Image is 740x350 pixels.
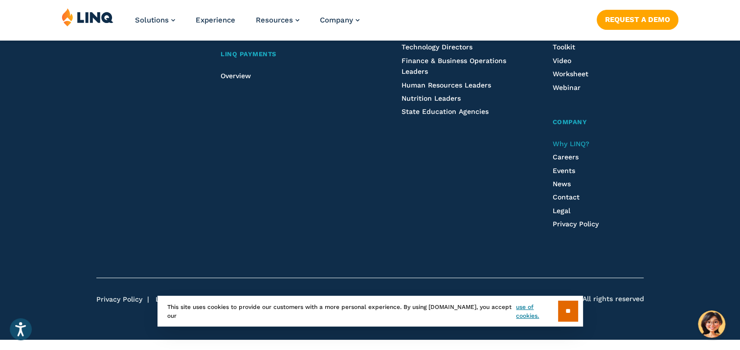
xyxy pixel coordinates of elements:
[597,10,678,29] a: Request a Demo
[320,16,353,24] span: Company
[597,8,678,29] nav: Button Navigation
[221,49,361,60] a: LINQ Payments
[553,117,644,128] a: Company
[504,294,644,304] span: ©2025 EMS LINQ, LLC. All rights reserved
[553,70,588,78] a: Worksheet
[186,295,235,303] a: Pay an Invoice
[553,84,581,91] a: Webinar
[135,8,359,40] nav: Primary Navigation
[256,16,293,24] span: Resources
[402,57,506,75] a: Finance & Business Operations Leaders
[156,295,173,303] a: Legal
[221,50,276,58] span: LINQ Payments
[402,108,489,115] a: State Education Agencies
[320,16,359,24] a: Company
[96,295,142,303] a: Privacy Policy
[553,167,575,175] a: Events
[516,303,558,320] a: use of cookies.
[196,16,235,24] a: Experience
[256,16,299,24] a: Resources
[402,43,472,51] a: Technology Directors
[553,153,579,161] a: Careers
[553,57,571,65] a: Video
[698,310,725,338] button: Hello, have a question? Let’s chat.
[135,16,169,24] span: Solutions
[402,94,461,102] a: Nutrition Leaders
[553,220,599,228] a: Privacy Policy
[553,43,575,51] a: Toolkit
[221,72,251,80] a: Overview
[157,296,583,327] div: This site uses cookies to provide our customers with a more personal experience. By using [DOMAIN...
[135,16,175,24] a: Solutions
[553,207,570,215] a: Legal
[62,8,113,26] img: LINQ | K‑12 Software
[553,193,580,201] a: Contact
[553,118,587,126] span: Company
[553,180,571,188] a: News
[553,140,589,148] a: Why LINQ?
[402,81,491,89] a: Human Resources Leaders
